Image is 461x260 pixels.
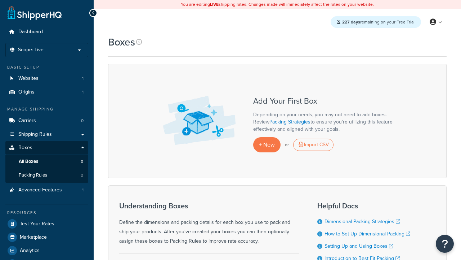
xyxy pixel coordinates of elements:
[259,140,275,149] span: + New
[5,169,88,182] a: Packing Rules 0
[81,159,83,165] span: 0
[5,169,88,182] li: Packing Rules
[253,111,397,133] p: Depending on your needs, you may not need to add boxes. Review to ensure you're utilizing this fe...
[81,172,83,178] span: 0
[436,235,454,253] button: Open Resource Center
[20,248,40,254] span: Analytics
[253,137,281,152] a: + New
[18,75,39,82] span: Websites
[5,114,88,127] a: Carriers 0
[119,202,299,210] h3: Understanding Boxes
[5,244,88,257] a: Analytics
[5,72,88,85] li: Websites
[5,141,88,182] li: Boxes
[5,210,88,216] div: Resources
[5,106,88,112] div: Manage Shipping
[119,202,299,246] div: Define the dimensions and packing details for each box you use to pack and ship your products. Af...
[325,242,393,250] a: Setting Up and Using Boxes
[5,231,88,244] a: Marketplace
[5,141,88,155] a: Boxes
[5,114,88,127] li: Carriers
[18,47,44,53] span: Scope: Live
[269,118,310,126] a: Packing Strategies
[82,187,84,193] span: 1
[20,221,54,227] span: Test Your Rates
[342,19,360,25] strong: 227 days
[325,218,400,225] a: Dimensional Packing Strategies
[5,86,88,99] li: Origins
[108,35,135,49] h1: Boxes
[5,155,88,168] li: All Boxes
[18,89,35,95] span: Origins
[5,155,88,168] a: All Boxes 0
[5,25,88,39] a: Dashboard
[5,86,88,99] a: Origins 1
[19,172,47,178] span: Packing Rules
[5,183,88,197] li: Advanced Features
[331,16,421,28] div: remaining on your Free Trial
[5,183,88,197] a: Advanced Features 1
[20,234,47,240] span: Marketplace
[81,118,84,124] span: 0
[253,97,397,105] h3: Add Your First Box
[18,187,62,193] span: Advanced Features
[18,145,32,151] span: Boxes
[293,139,334,151] div: Import CSV
[18,29,43,35] span: Dashboard
[317,202,430,210] h3: Helpful Docs
[5,64,88,70] div: Basic Setup
[18,131,52,138] span: Shipping Rules
[19,159,38,165] span: All Boxes
[325,230,410,238] a: How to Set Up Dimensional Packing
[82,89,84,95] span: 1
[5,217,88,230] a: Test Your Rates
[18,118,36,124] span: Carriers
[82,75,84,82] span: 1
[210,1,219,8] b: LIVE
[5,128,88,141] a: Shipping Rules
[8,5,62,20] a: ShipperHQ Home
[5,72,88,85] a: Websites 1
[285,140,289,150] p: or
